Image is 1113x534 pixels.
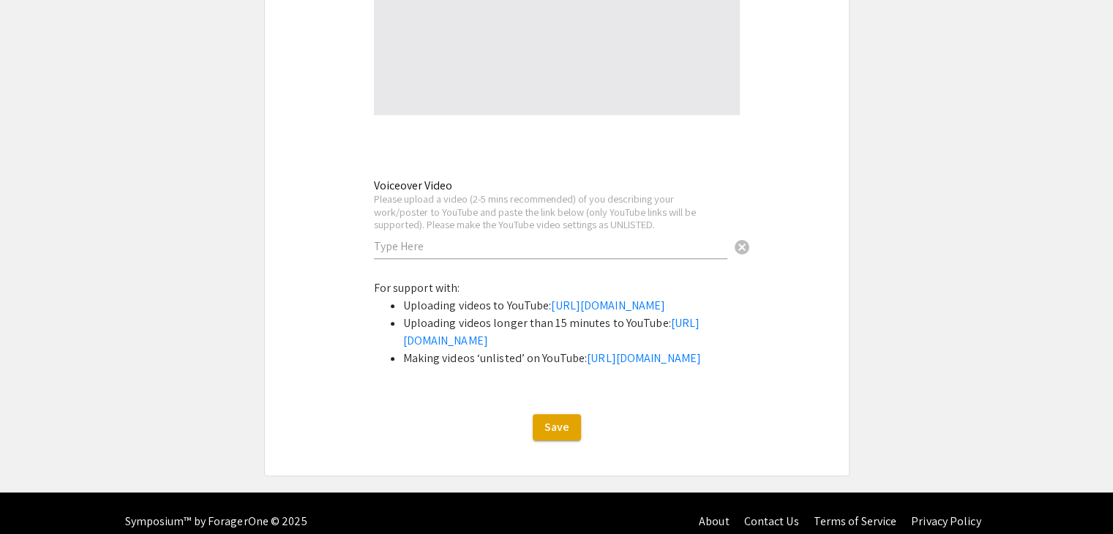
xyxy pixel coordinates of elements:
li: Making videos ‘unlisted’ on YouTube: [403,350,740,367]
button: Clear [727,231,757,260]
input: Type Here [374,238,727,254]
span: For support with: [374,280,460,296]
a: [URL][DOMAIN_NAME] [551,298,665,313]
a: Contact Us [743,514,798,529]
a: [URL][DOMAIN_NAME] [403,315,700,348]
a: [URL][DOMAIN_NAME] [587,350,701,366]
a: Terms of Service [813,514,896,529]
button: Save [533,414,581,440]
a: About [699,514,730,529]
a: Privacy Policy [911,514,981,529]
mat-label: Voiceover Video [374,178,452,193]
span: cancel [733,238,751,256]
iframe: Chat [11,468,62,523]
li: Uploading videos to YouTube: [403,297,740,315]
div: Please upload a video (2-5 mins recommended) of you describing your work/poster to YouTube and pa... [374,192,727,231]
span: Save [544,419,569,435]
li: Uploading videos longer than 15 minutes to YouTube: [403,315,740,350]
